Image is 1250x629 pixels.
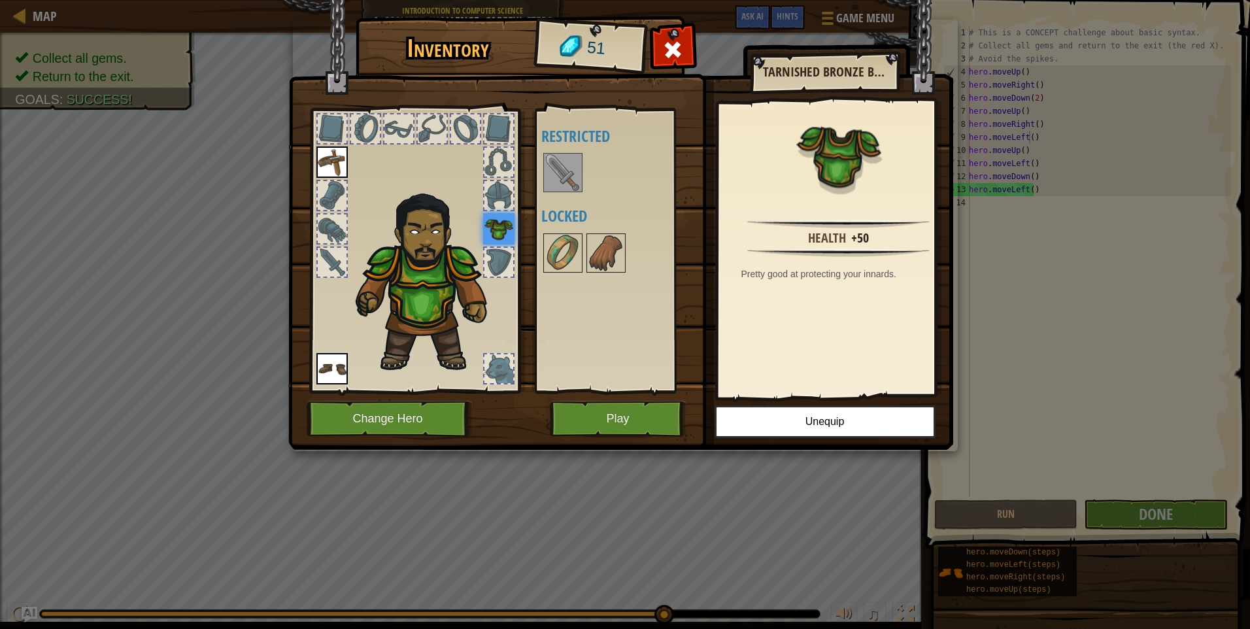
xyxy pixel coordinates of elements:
img: portrait.png [545,235,581,271]
img: hr.png [747,220,929,228]
img: portrait.png [316,353,348,384]
button: Change Hero [307,401,473,437]
div: Health [808,229,846,248]
img: portrait.png [545,154,581,191]
h4: Restricted [541,127,696,144]
div: Pretty good at protecting your innards. [741,267,943,280]
h2: Tarnished Bronze Breastplate [763,65,886,79]
img: portrait.png [796,112,881,197]
span: 51 [586,36,606,61]
div: +50 [851,229,869,248]
button: Unequip [715,405,936,438]
h4: Locked [541,207,696,224]
img: portrait.png [588,235,624,271]
button: Play [550,401,686,437]
img: portrait.png [483,213,515,245]
img: hr.png [747,248,929,257]
img: portrait.png [316,146,348,178]
img: duelist_hair.png [349,184,509,374]
h1: Inventory [365,35,532,62]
